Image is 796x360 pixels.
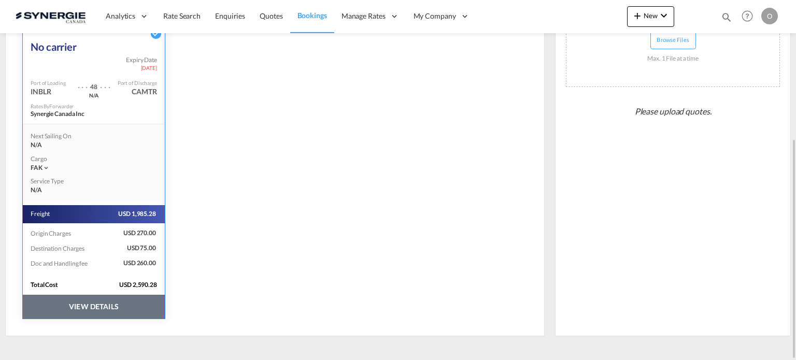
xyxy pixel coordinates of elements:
[31,87,51,97] div: INBLR
[78,77,88,92] div: . . .
[631,11,670,20] span: New
[738,7,761,26] div: Help
[88,77,100,92] div: Transit Time 48
[106,11,135,21] span: Analytics
[342,11,386,21] span: Manage Rates
[650,31,696,49] button: Browse Files
[31,141,86,150] div: N/A
[132,87,157,97] div: CAMTR
[31,260,89,267] span: Doc and Handling fee
[106,259,157,268] span: USD 260.00
[8,306,44,344] iframe: Chat
[150,27,162,40] md-icon: icon-checkbox-marked-circle
[738,7,756,25] span: Help
[627,6,674,27] button: icon-plus 400-fgNewicon-chevron-down
[126,56,157,65] span: Expiry Date
[16,5,86,28] img: 1f56c880d42311ef80fc7dca854c8e59.png
[721,11,732,27] div: icon-magnify
[31,229,72,237] span: Origin Charges
[647,49,699,68] div: Max. 1 File at a time
[70,92,117,98] div: via Port Not Available
[761,8,778,24] div: O
[260,11,282,20] span: Quotes
[49,103,74,109] span: Forwarder
[658,9,670,22] md-icon: icon-chevron-down
[631,102,716,121] span: Please upload quotes.
[31,110,134,119] div: Synergie Canada Inc
[106,229,157,238] span: USD 270.00
[23,295,165,319] button: VIEW DETAILS
[119,281,165,290] span: USD 2,590.28
[106,244,157,253] span: USD 75.00
[215,11,245,20] span: Enquiries
[31,244,86,252] span: Destination Charges
[42,164,50,171] md-icon: icon-chevron-down
[31,132,86,141] div: Next Sailing On
[106,210,157,219] span: USD 1,985.28
[10,10,225,21] body: Editor, editor2
[141,64,157,71] span: [DATE]
[100,77,110,92] div: . . .
[163,11,201,20] span: Rate Search
[31,103,74,110] div: Rates By
[31,186,42,195] span: N/A
[297,11,327,20] span: Bookings
[118,79,157,87] div: Port of Discharge
[31,79,66,87] div: Port of Loading
[31,155,157,164] div: Cargo
[721,11,732,23] md-icon: icon-magnify
[631,9,644,22] md-icon: icon-plus 400-fg
[31,30,77,56] div: No carrier
[31,164,42,171] span: FAK
[31,281,108,290] div: Total Cost
[414,11,456,21] span: My Company
[31,177,72,186] div: Service Type
[31,210,51,219] span: Freight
